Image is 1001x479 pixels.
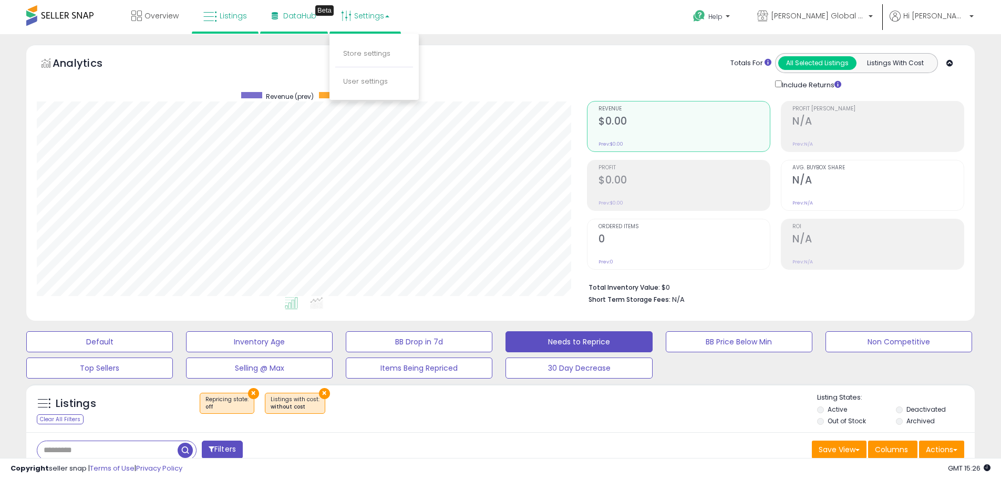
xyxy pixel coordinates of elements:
[792,141,813,147] small: Prev: N/A
[37,414,84,424] div: Clear All Filters
[53,56,123,73] h5: Analytics
[136,463,182,473] a: Privacy Policy
[792,224,964,230] span: ROI
[26,331,173,352] button: Default
[271,395,319,411] span: Listings with cost :
[906,416,935,425] label: Archived
[56,396,96,411] h5: Listings
[792,233,964,247] h2: N/A
[598,115,770,129] h2: $0.00
[598,233,770,247] h2: 0
[248,388,259,399] button: ×
[767,78,854,90] div: Include Returns
[186,358,333,379] button: Selling @ Max
[868,441,917,458] button: Columns
[589,283,660,292] b: Total Inventory Value:
[771,11,865,21] span: [PERSON_NAME] Global Ventures
[202,441,243,459] button: Filters
[205,403,249,411] div: off
[598,141,623,147] small: Prev: $0.00
[145,11,179,21] span: Overview
[875,444,908,455] span: Columns
[708,12,723,21] span: Help
[505,358,652,379] button: 30 Day Decrease
[792,200,813,206] small: Prev: N/A
[825,331,972,352] button: Non Competitive
[792,106,964,112] span: Profit [PERSON_NAME]
[817,393,975,403] p: Listing States:
[948,463,990,473] span: 2025-10-13 15:26 GMT
[598,224,770,230] span: Ordered Items
[672,294,685,304] span: N/A
[685,2,740,34] a: Help
[589,295,670,304] b: Short Term Storage Fees:
[505,331,652,352] button: Needs to Reprice
[346,358,492,379] button: Items Being Repriced
[346,331,492,352] button: BB Drop in 7d
[90,463,135,473] a: Terms of Use
[693,9,706,23] i: Get Help
[26,358,173,379] button: Top Sellers
[778,56,856,70] button: All Selected Listings
[11,464,182,474] div: seller snap | |
[589,280,956,293] li: $0
[343,76,388,86] a: User settings
[890,11,974,34] a: Hi [PERSON_NAME]
[828,405,847,414] label: Active
[220,11,247,21] span: Listings
[315,5,334,16] div: Tooltip anchor
[903,11,966,21] span: Hi [PERSON_NAME]
[205,395,249,411] span: Repricing state :
[856,56,934,70] button: Listings With Cost
[812,441,866,458] button: Save View
[828,416,866,425] label: Out of Stock
[266,92,314,101] span: Revenue (prev)
[598,174,770,188] h2: $0.00
[186,331,333,352] button: Inventory Age
[343,48,390,58] a: Store settings
[598,106,770,112] span: Revenue
[598,259,613,265] small: Prev: 0
[792,174,964,188] h2: N/A
[792,165,964,171] span: Avg. Buybox Share
[792,115,964,129] h2: N/A
[271,403,319,411] div: without cost
[666,331,812,352] button: BB Price Below Min
[598,200,623,206] small: Prev: $0.00
[792,259,813,265] small: Prev: N/A
[906,405,946,414] label: Deactivated
[11,463,49,473] strong: Copyright
[283,11,316,21] span: DataHub
[730,58,771,68] div: Totals For
[598,165,770,171] span: Profit
[919,441,964,458] button: Actions
[319,388,330,399] button: ×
